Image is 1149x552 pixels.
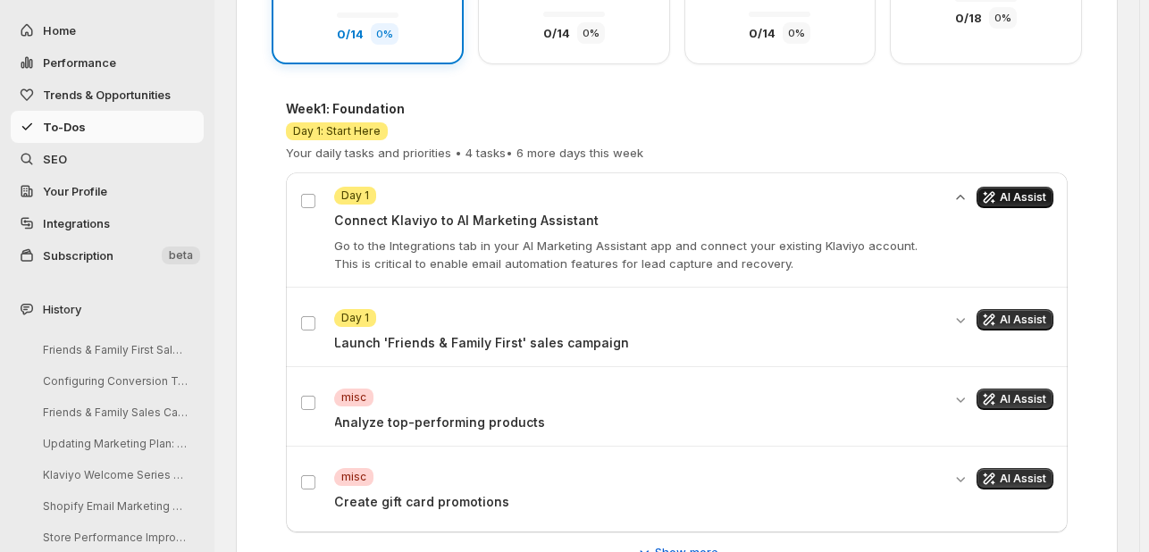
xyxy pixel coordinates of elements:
[11,175,204,207] a: Your Profile
[43,55,116,70] span: Performance
[11,239,204,272] button: Subscription
[989,7,1017,29] div: 0 %
[783,22,810,44] div: 0 %
[286,144,643,162] p: Your daily tasks and priorities • 4 tasks • 6 more days this week
[43,88,171,102] span: Trends & Opportunities
[341,470,366,484] span: misc
[543,26,570,40] span: 0 / 14
[286,100,643,118] h4: Week 1 : Foundation
[11,207,204,239] a: Integrations
[337,27,364,41] span: 0 / 14
[43,23,76,38] span: Home
[11,79,204,111] button: Trends & Opportunities
[341,188,369,203] span: Day 1
[1000,472,1046,486] span: AI Assist
[11,143,204,175] a: SEO
[334,414,941,431] p: Analyze top-performing products
[955,11,982,25] span: 0 / 18
[293,124,381,138] span: Day 1: Start Here
[952,468,969,489] button: Expand details
[977,468,1053,489] button: Get AI assistance for this task
[29,461,198,489] button: Klaviyo Welcome Series Flow Setup
[29,398,198,426] button: Friends & Family Sales Campaign Strategy
[749,26,776,40] span: 0 / 14
[29,367,198,395] button: Configuring Conversion Tracking in Google Analytics
[977,187,1053,208] button: Get AI assistance for this task
[341,311,369,325] span: Day 1
[952,389,969,410] button: Expand details
[43,184,107,198] span: Your Profile
[334,493,941,511] p: Create gift card promotions
[11,111,204,143] button: To-Dos
[977,389,1053,410] button: Get AI assistance for this task
[43,248,113,263] span: Subscription
[43,216,110,230] span: Integrations
[952,309,969,330] button: Expand details
[29,523,198,551] button: Store Performance Improvement Analysis Steps
[29,492,198,520] button: Shopify Email Marketing Strategy Discussion
[341,390,366,405] span: misc
[169,248,193,263] span: beta
[11,14,204,46] button: Home
[29,336,198,364] button: Friends & Family First Sales Campaign
[43,152,67,166] span: SEO
[29,430,198,457] button: Updating Marketing Plan: Klaviyo to Shopify Email
[11,46,204,79] button: Performance
[952,187,969,208] button: Collapse details
[1000,392,1046,406] span: AI Assist
[334,212,941,230] p: Connect Klaviyo to AI Marketing Assistant
[577,22,605,44] div: 0 %
[977,309,1053,330] button: Get AI assistance for this task
[1000,313,1046,327] span: AI Assist
[1000,190,1046,205] span: AI Assist
[43,300,81,318] span: History
[334,237,941,272] p: Go to the Integrations tab in your AI Marketing Assistant app and connect your existing Klaviyo a...
[334,334,941,352] p: Launch 'Friends & Family First' sales campaign
[43,120,86,134] span: To-Dos
[371,23,398,45] div: 0 %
